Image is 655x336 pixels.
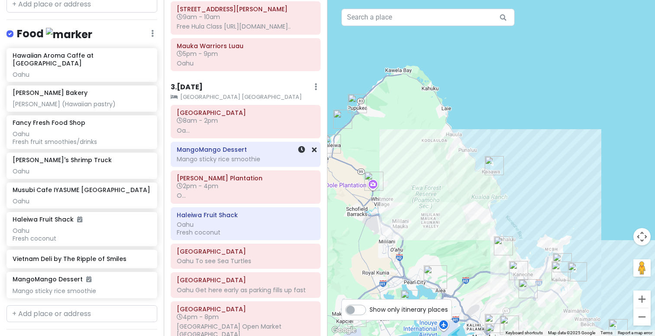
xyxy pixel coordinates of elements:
input: + Add place or address [6,305,157,323]
h6: MangoMango Dessert [177,146,315,153]
div: Hoʻomaluhia Botanical Garden [509,261,528,280]
span: Show only itinerary places [370,305,448,314]
a: Set a time [298,145,305,155]
div: Oahu Get here early as parking fills up fast [177,286,315,294]
div: Mango sticky rice smoothie [177,155,315,163]
div: [PERSON_NAME] (Hawaiian pastry) [13,100,151,108]
h6: Waimea Bay Beach [177,276,315,284]
a: Report a map error [618,330,652,335]
div: Pūowaina Drive [485,314,504,333]
span: 5pm - 9pm [177,49,218,58]
div: Oahu [13,167,151,175]
h6: Dole Plantation [177,174,315,182]
div: Haleiwa Fruit Shack [322,134,341,153]
button: Keyboard shortcuts [506,330,543,336]
img: Google [330,325,358,336]
div: Nuʻuanu Pali Lookout [519,279,538,298]
div: Oahu To see Sea Turtles [177,257,315,265]
span: 9am - 10am [177,13,220,21]
div: Laniakea Beach [333,110,352,129]
h6: Vietnam Deli by The Ripple of Smiles [13,255,151,263]
i: Added to itinerary [77,216,82,222]
div: Oahu Fresh coconut [177,221,315,236]
h6: Haleiwa Fruit Shack [177,211,315,219]
span: 4pm - 8pm [177,313,219,321]
h6: Hawaiian Aroma Caffe at [GEOGRAPHIC_DATA] [13,52,151,67]
div: Free Hula Class [URL][DOMAIN_NAME].. [177,23,315,30]
button: Map camera controls [633,228,651,245]
div: Oa... [177,127,315,134]
div: Dole Plantation [364,172,383,191]
h6: Mauka Warriors Luau [177,42,315,50]
h6: Musubi Cafe IYASUME [GEOGRAPHIC_DATA] [13,186,150,194]
a: Remove from day [312,145,317,155]
div: Tantalus Lookout - Puu Ualakaa State Park [500,316,519,335]
div: Vietnam Deli by The Ripple of Smiles [551,261,571,281]
div: Byodo-In Temple [494,236,513,255]
div: Mango sticky rice smoothie [13,287,151,295]
input: Search a place [341,9,515,26]
h6: MangoMango Dessert [13,275,91,283]
a: Open this area in Google Maps (opens a new window) [330,325,358,336]
button: Zoom out [633,308,651,326]
div: Oahu Fresh fruit smoothies/drinks [13,130,151,146]
h6: Pearl Harbor [177,109,315,117]
div: O... [177,192,315,199]
div: Oahu [13,71,151,78]
h6: Waikiki Beach Walk [177,305,315,313]
span: 8am - 2pm [177,116,218,125]
div: Pearl Harbor [401,290,420,309]
small: [GEOGRAPHIC_DATA] [GEOGRAPHIC_DATA] [171,93,321,101]
div: Oahu [13,197,151,205]
a: Terms (opens in new tab) [600,330,613,335]
i: Added to itinerary [86,276,91,282]
div: Kailua Beach [553,253,572,272]
h6: 227 Lewers St [177,5,315,13]
div: Kaaawa Beach [485,156,504,175]
div: MangoMango Dessert [424,265,447,289]
h6: [PERSON_NAME]'s Shrimp Truck [13,156,112,164]
div: Lanikai Beach [568,262,587,281]
button: Zoom in [633,290,651,308]
span: 2pm - 4pm [177,182,218,190]
span: Map data ©2025 Google [548,330,595,335]
h6: 3 . [DATE] [171,83,203,92]
h6: Haleiwa Fruit Shack [13,215,82,223]
div: Oahu [177,59,315,67]
div: Waimea Bay Beach [348,94,367,113]
img: marker [46,28,92,41]
h6: [PERSON_NAME] Bakery [13,89,88,97]
h4: Food [17,27,92,41]
h6: Fancy Fresh Food Shop [13,119,85,127]
h6: Laniakea Beach [177,248,315,255]
button: Drag Pegman onto the map to open Street View [633,259,651,277]
div: Oahu Fresh coconut [13,227,151,242]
